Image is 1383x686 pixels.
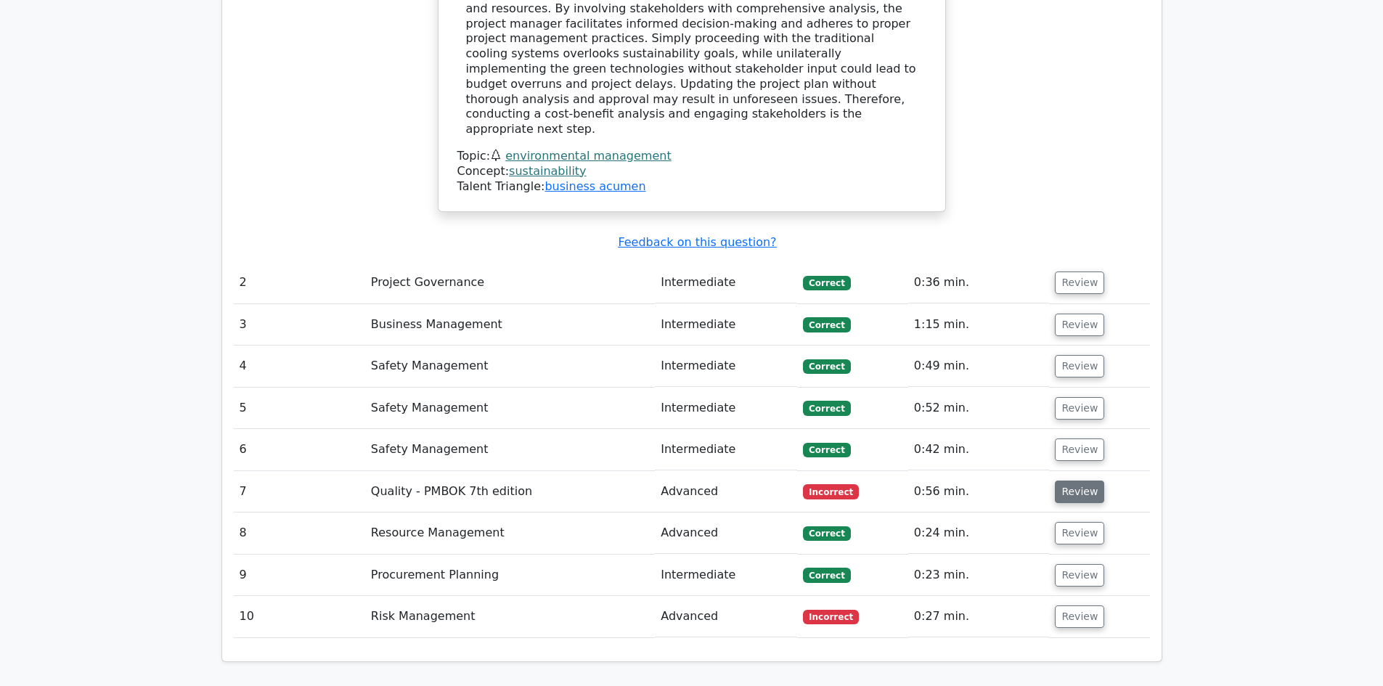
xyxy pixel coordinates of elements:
td: Risk Management [365,596,655,637]
button: Review [1055,355,1104,377]
td: Safety Management [365,429,655,470]
td: Resource Management [365,513,655,554]
td: 5 [234,388,365,429]
td: 9 [234,555,365,596]
a: Feedback on this question? [618,235,776,249]
button: Review [1055,522,1104,544]
td: 7 [234,471,365,513]
td: 2 [234,262,365,303]
td: Intermediate [655,555,797,596]
span: Correct [803,401,850,415]
td: 0:36 min. [908,262,1050,303]
span: Incorrect [803,610,859,624]
td: Quality - PMBOK 7th edition [365,471,655,513]
button: Review [1055,438,1104,461]
td: 0:56 min. [908,471,1050,513]
td: Intermediate [655,346,797,387]
button: Review [1055,314,1104,336]
td: Intermediate [655,388,797,429]
span: Incorrect [803,484,859,499]
td: 0:27 min. [908,596,1050,637]
td: 0:24 min. [908,513,1050,554]
a: sustainability [509,164,587,178]
button: Review [1055,271,1104,294]
td: 0:52 min. [908,388,1050,429]
td: 3 [234,304,365,346]
a: environmental management [505,149,671,163]
td: 10 [234,596,365,637]
button: Review [1055,397,1104,420]
td: 4 [234,346,365,387]
a: business acumen [544,179,645,193]
td: Intermediate [655,304,797,346]
button: Review [1055,481,1104,503]
span: Correct [803,568,850,582]
span: Correct [803,317,850,332]
td: Business Management [365,304,655,346]
div: Topic: [457,149,926,164]
span: Correct [803,276,850,290]
td: 0:23 min. [908,555,1050,596]
td: 1:15 min. [908,304,1050,346]
button: Review [1055,605,1104,628]
td: Project Governance [365,262,655,303]
td: 6 [234,429,365,470]
td: Advanced [655,471,797,513]
td: Procurement Planning [365,555,655,596]
span: Correct [803,526,850,541]
button: Review [1055,564,1104,587]
td: Safety Management [365,388,655,429]
td: Intermediate [655,262,797,303]
td: Advanced [655,596,797,637]
td: 0:42 min. [908,429,1050,470]
td: 8 [234,513,365,554]
span: Correct [803,443,850,457]
div: Talent Triangle: [457,149,926,194]
span: Correct [803,359,850,374]
td: Intermediate [655,429,797,470]
div: Concept: [457,164,926,179]
td: Advanced [655,513,797,554]
td: Safety Management [365,346,655,387]
td: 0:49 min. [908,346,1050,387]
